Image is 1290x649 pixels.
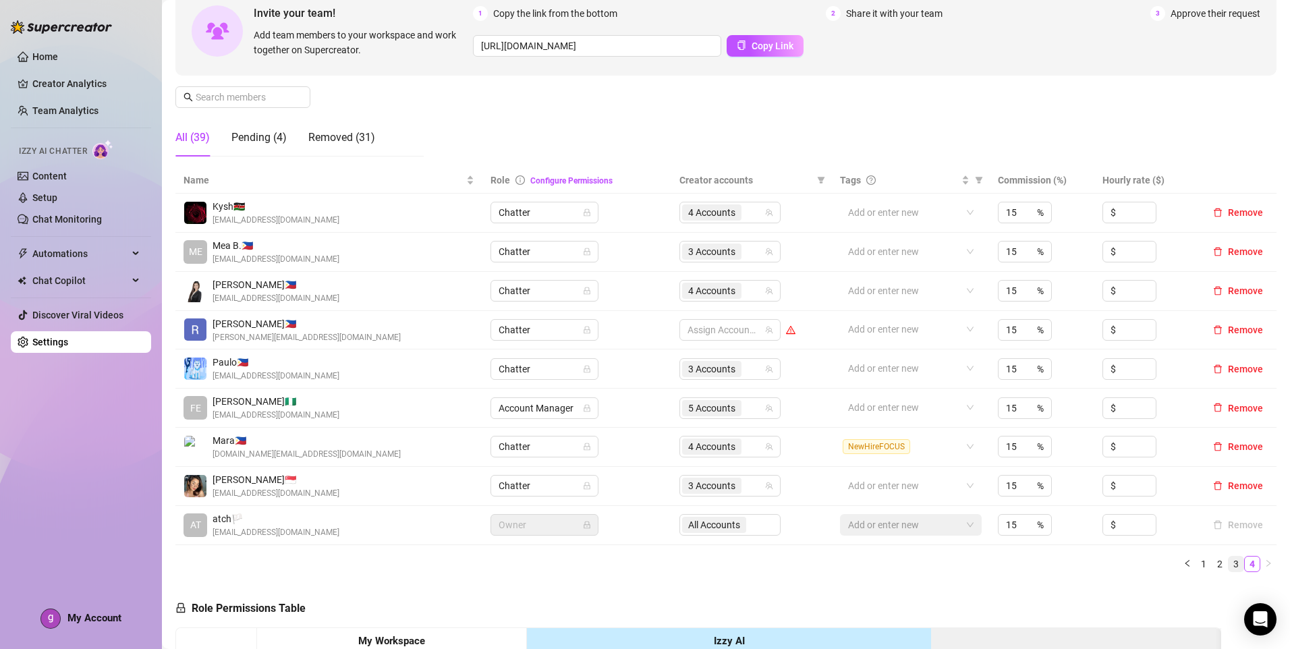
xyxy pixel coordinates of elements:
span: Remove [1228,207,1263,218]
span: 5 Accounts [688,401,735,416]
span: team [765,208,773,217]
a: Configure Permissions [530,176,613,186]
li: 3 [1228,556,1244,572]
span: 4 Accounts [682,204,741,221]
span: 3 Accounts [682,478,741,494]
button: Copy Link [727,35,804,57]
span: [DOMAIN_NAME][EMAIL_ADDRESS][DOMAIN_NAME] [213,448,401,461]
strong: My Workspace [358,635,425,647]
button: right [1260,556,1277,572]
img: ACg8ocLaERWGdaJpvS6-rLHcOAzgRyAZWNC8RBO3RRpGdFYGyWuJXA=s96-c [41,609,60,628]
span: 3 Accounts [682,244,741,260]
span: 3 [1150,6,1165,21]
span: filter [972,170,986,190]
span: Mea B. 🇵🇭 [213,238,339,253]
span: team [765,326,773,334]
span: delete [1213,286,1223,295]
span: Chatter [499,242,590,262]
a: Team Analytics [32,105,99,116]
img: Chat Copilot [18,276,26,285]
span: Add team members to your workspace and work together on Supercreator. [254,28,468,57]
span: ME [189,244,202,259]
span: [PERSON_NAME] 🇳🇬 [213,394,339,409]
span: AT [190,517,201,532]
img: Jade Marcelo [184,475,206,497]
a: Setup [32,192,57,203]
li: 1 [1196,556,1212,572]
span: 4 Accounts [682,439,741,455]
span: lock [583,482,591,490]
div: Open Intercom Messenger [1244,603,1277,636]
strong: Izzy AI [714,635,745,647]
span: Chat Copilot [32,270,128,291]
a: Content [32,171,67,181]
span: Kysh 🇰🇪 [213,199,339,214]
span: Creator accounts [679,173,812,188]
span: lock [583,404,591,412]
li: 2 [1212,556,1228,572]
img: Mara [184,436,206,458]
li: Next Page [1260,556,1277,572]
th: Name [175,167,482,194]
span: Remove [1228,403,1263,414]
span: Copy the link from the bottom [493,6,617,21]
a: Home [32,51,58,62]
span: [EMAIL_ADDRESS][DOMAIN_NAME] [213,409,339,422]
span: My Account [67,612,121,624]
span: team [765,482,773,490]
span: 3 Accounts [688,244,735,259]
span: team [765,365,773,373]
button: Remove [1208,322,1268,338]
span: Izzy AI Chatter [19,145,87,158]
span: Chatter [499,436,590,457]
button: Remove [1208,361,1268,377]
span: delete [1213,403,1223,412]
img: Kysh [184,202,206,224]
button: Remove [1208,517,1268,533]
span: search [184,92,193,102]
span: delete [1213,364,1223,374]
span: 3 Accounts [682,361,741,377]
span: Name [184,173,464,188]
a: 3 [1229,557,1243,571]
th: Hourly rate ($) [1094,167,1200,194]
span: Invite your team! [254,5,473,22]
button: Remove [1208,283,1268,299]
span: Chatter [499,281,590,301]
span: Copy Link [752,40,793,51]
span: lock [583,248,591,256]
a: Settings [32,337,68,347]
span: team [765,287,773,295]
span: Paulo 🇵🇭 [213,355,339,370]
a: Discover Viral Videos [32,310,123,320]
span: [EMAIL_ADDRESS][DOMAIN_NAME] [213,487,339,500]
span: [EMAIL_ADDRESS][DOMAIN_NAME] [213,526,339,539]
span: [EMAIL_ADDRESS][DOMAIN_NAME] [213,292,339,305]
span: Remove [1228,480,1263,491]
input: Search members [196,90,291,105]
span: [PERSON_NAME] 🇵🇭 [213,316,401,331]
span: 4 Accounts [682,283,741,299]
span: warning [786,325,795,335]
span: Share it with your team [846,6,943,21]
a: Chat Monitoring [32,214,102,225]
span: Chatter [499,359,590,379]
a: 1 [1196,557,1211,571]
span: Remove [1228,441,1263,452]
img: Brian Cruzgarcia [184,318,206,341]
span: Account Manager [499,398,590,418]
span: Chatter [499,476,590,496]
a: Creator Analytics [32,73,140,94]
span: lock [583,521,591,529]
button: Remove [1208,204,1268,221]
div: Removed (31) [308,130,375,146]
button: Remove [1208,244,1268,260]
span: Role [490,175,510,186]
span: 4 Accounts [688,283,735,298]
img: Paulo [184,358,206,380]
span: 1 [473,6,488,21]
span: team [765,443,773,451]
span: 5 Accounts [682,400,741,416]
div: Pending (4) [231,130,287,146]
span: right [1264,559,1272,567]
